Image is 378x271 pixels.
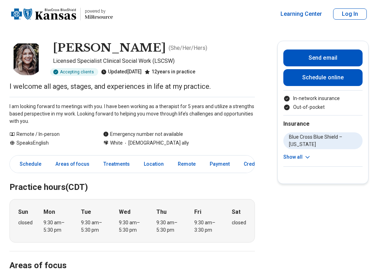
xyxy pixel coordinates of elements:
div: closed [18,219,33,226]
h2: Insurance [283,120,363,128]
div: 9:30 am – 5:30 pm [81,219,108,234]
p: I am looking forward to meetings with you. I have been working as a therapist for 5 years and uti... [9,103,255,125]
a: Areas of focus [51,157,94,171]
img: Samantha Welty, Licensed Specialist Clinical Social Work (LSCSW) [9,41,45,76]
li: In-network insurance [283,95,363,102]
a: Schedule [11,157,46,171]
strong: Wed [119,208,130,216]
div: Accepting clients [50,68,98,76]
p: Licensed Specialist Clinical Social Work (LSCSW) [53,57,255,65]
strong: Fri [194,208,201,216]
div: 12 years in practice [144,68,195,76]
button: Show all [283,153,311,161]
li: Blue Cross Blue Shield – [US_STATE] [283,132,363,149]
div: Updated [DATE] [101,68,142,76]
span: White [110,139,123,147]
a: Remote [174,157,200,171]
h1: [PERSON_NAME] [53,41,166,55]
a: Payment [205,157,234,171]
div: Remote / In-person [9,131,89,138]
li: Out-of-pocket [283,104,363,111]
a: Home page [11,3,113,25]
strong: Tue [81,208,91,216]
span: [DEMOGRAPHIC_DATA] ally [123,139,189,147]
div: 9:30 am – 5:30 pm [119,219,146,234]
button: Log In [333,8,367,20]
div: 9:30 am – 3:30 pm [194,219,221,234]
a: Credentials [239,157,279,171]
div: closed [232,219,246,226]
p: powered by [85,8,113,14]
ul: Payment options [283,95,363,111]
strong: Mon [43,208,55,216]
a: Location [140,157,168,171]
div: When does the program meet? [9,199,255,243]
a: Learning Center [281,10,322,18]
a: Schedule online [283,69,363,86]
button: Send email [283,49,363,66]
strong: Thu [156,208,167,216]
p: I welcome all ages, stages, and experiences in life at my practice. [9,81,255,91]
p: ( She/Her/Hers ) [169,44,207,52]
strong: Sat [232,208,241,216]
div: 9:30 am – 5:30 pm [156,219,183,234]
strong: Sun [18,208,28,216]
div: 9:30 am – 5:30 pm [43,219,70,234]
div: Speaks English [9,139,89,147]
h2: Practice hours (CDT) [9,165,255,193]
a: Treatments [99,157,134,171]
div: Emergency number not available [103,131,183,138]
